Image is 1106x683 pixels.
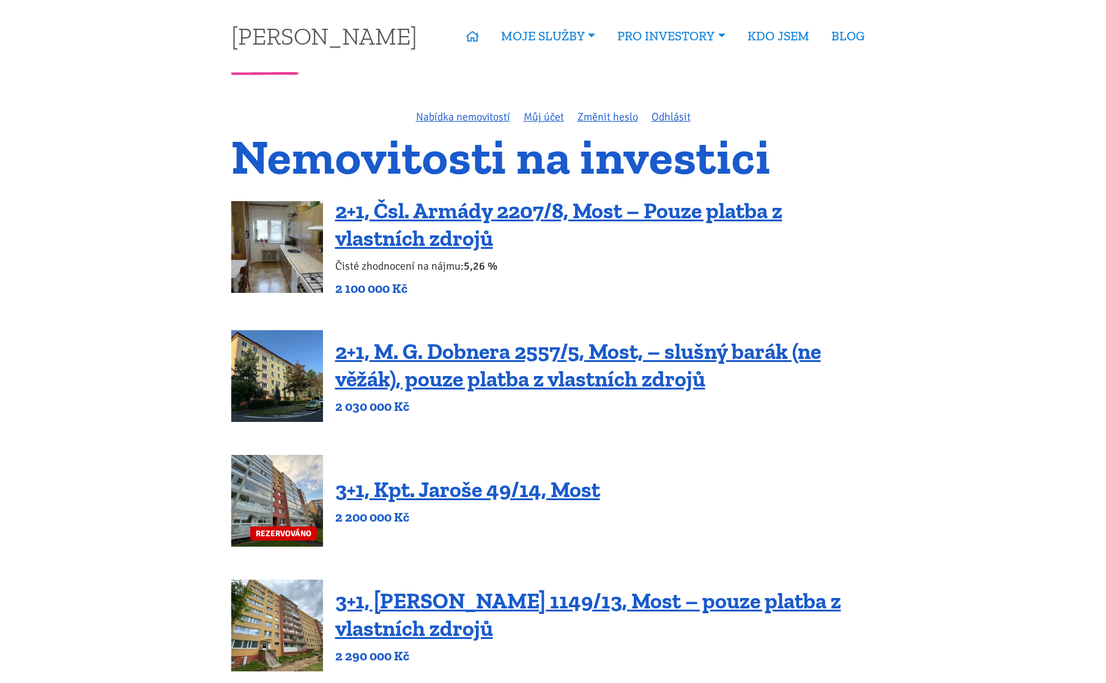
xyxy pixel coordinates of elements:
a: PRO INVESTORY [606,22,736,50]
a: Změnit heslo [577,110,638,124]
a: BLOG [820,22,875,50]
span: REZERVOVÁNO [250,526,317,541]
a: Odhlásit [651,110,691,124]
a: 2+1, M. G. Dobnera 2557/5, Most, – slušný barák (ne věžák), pouze platba z vlastních zdrojů [335,338,821,392]
a: Můj účet [524,110,564,124]
a: 3+1, [PERSON_NAME] 1149/13, Most – pouze platba z vlastních zdrojů [335,588,841,641]
a: 2+1, Čsl. Armády 2207/8, Most – Pouze platba z vlastních zdrojů [335,198,782,251]
b: 5,26 % [464,259,497,273]
a: 3+1, Kpt. Jaroše 49/14, Most [335,476,600,503]
p: 2 200 000 Kč [335,509,600,526]
h1: Nemovitosti na investici [231,136,875,177]
p: 2 100 000 Kč [335,280,875,297]
a: KDO JSEM [737,22,820,50]
a: REZERVOVÁNO [231,455,323,547]
p: Čisté zhodnocení na nájmu: [335,257,875,275]
p: 2 290 000 Kč [335,648,875,665]
a: Nabídka nemovitostí [416,110,510,124]
a: MOJE SLUŽBY [490,22,606,50]
p: 2 030 000 Kč [335,398,875,415]
a: [PERSON_NAME] [231,24,417,48]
